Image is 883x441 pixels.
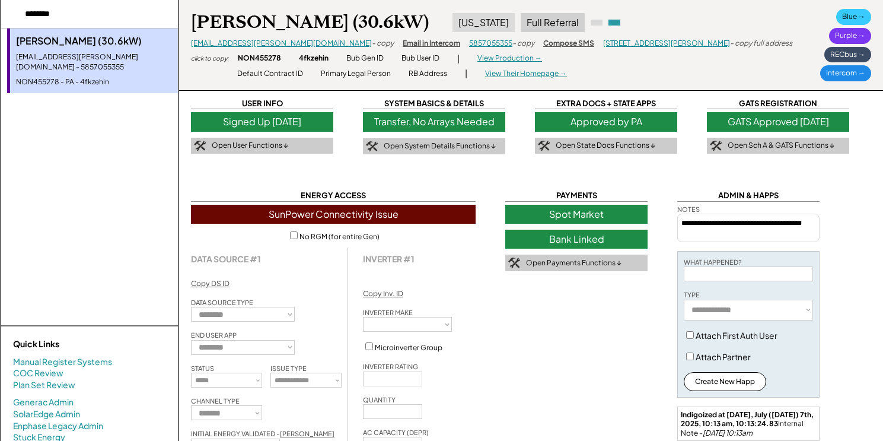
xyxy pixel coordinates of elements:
div: INVERTER RATING [363,362,418,371]
div: - copy [512,39,534,49]
div: Spot Market [505,205,648,224]
div: NON455278 [238,53,281,64]
div: ISSUE TYPE [270,364,307,373]
div: TYPE [684,290,700,299]
u: [PERSON_NAME] [280,430,334,437]
div: INITIAL ENERGY VALIDATED - [191,429,334,438]
div: ADMIN & HAPPS [677,190,820,201]
div: RB Address [409,69,447,79]
div: GATS Approved [DATE] [707,112,849,131]
div: RECbus → [824,47,871,63]
div: Approved by PA [535,112,677,131]
div: ENERGY ACCESS [191,190,476,201]
a: COC Review [13,367,63,379]
div: QUANTITY [363,395,396,404]
div: | [465,68,467,80]
a: Enphase Legacy Admin [13,420,103,432]
div: | [457,53,460,65]
div: NON455278 - PA - 4fkzehin [16,77,172,87]
div: Copy DS ID [191,279,229,289]
div: [PERSON_NAME] (30.6kW) [16,34,172,47]
div: Default Contract ID [237,69,303,79]
label: Attach Partner [696,351,751,362]
em: [DATE] 10:13am [703,429,753,437]
div: Compose SMS [543,39,594,49]
div: Quick Links [13,338,132,350]
div: INVERTER #1 [363,253,415,264]
div: Bub Gen ID [346,53,384,64]
div: DATA SOURCE TYPE [191,298,253,307]
div: Open User Functions ↓ [212,141,288,151]
div: click to copy: [191,54,229,62]
div: SunPower Connectivity Issue [191,205,476,224]
div: [PERSON_NAME] (30.6kW) [191,11,429,34]
div: Open Payments Functions ↓ [526,258,621,268]
div: END USER APP [191,331,237,340]
div: Purple → [829,28,871,44]
div: View Production → [477,53,542,64]
div: USER INFO [191,98,333,109]
a: Plan Set Review [13,379,75,391]
div: NOTES [677,205,700,214]
div: Open State Docs Functions ↓ [556,141,655,151]
strong: DATA SOURCE #1 [191,253,261,264]
div: Signed Up [DATE] [191,112,333,131]
div: Transfer, No Arrays Needed [363,112,505,131]
div: Open System Details Functions ↓ [384,141,496,151]
a: SolarEdge Admin [13,408,80,420]
a: 5857055355 [469,39,512,47]
div: [EMAIL_ADDRESS][PERSON_NAME][DOMAIN_NAME] - 5857055355 [16,52,172,72]
a: Generac Admin [13,396,74,408]
div: INVERTER MAKE [363,308,413,317]
button: Create New Happ [684,372,766,391]
div: - copy full address [730,39,792,49]
div: Primary Legal Person [321,69,391,79]
div: Bub User ID [401,53,439,64]
div: AC CAPACITY (DEPR) [363,428,429,437]
div: SYSTEM BASICS & DETAILS [363,98,505,109]
div: STATUS [191,364,214,373]
strong: Indigoized at [DATE], July ([DATE]) 7th, 2025, 10:13 am, 10:13:24.83 [681,410,815,429]
div: Bank Linked [505,230,648,249]
label: Microinverter Group [375,343,442,352]
img: tool-icon.png [538,141,550,151]
div: Internal Note - [681,410,816,438]
a: [EMAIL_ADDRESS][PERSON_NAME][DOMAIN_NAME] [191,39,372,47]
div: WHAT HAPPENED? [684,258,742,266]
div: 4fkzehin [299,53,329,64]
div: Blue → [836,9,871,25]
div: - copy [372,39,394,49]
a: [STREET_ADDRESS][PERSON_NAME] [603,39,730,47]
div: Intercom → [820,65,871,81]
div: Copy Inv. ID [363,289,403,299]
img: tool-icon.png [194,141,206,151]
div: [US_STATE] [452,13,515,32]
div: PAYMENTS [505,190,648,201]
img: tool-icon.png [366,141,378,152]
div: Full Referral [521,13,585,32]
div: Email in Intercom [403,39,460,49]
div: GATS REGISTRATION [707,98,849,109]
div: View Their Homepage → [485,69,567,79]
div: EXTRA DOCS + STATE APPS [535,98,677,109]
label: Attach First Auth User [696,330,777,341]
img: tool-icon.png [508,258,520,268]
label: No RGM (for entire Gen) [299,232,380,241]
img: tool-icon.png [710,141,722,151]
div: Open Sch A & GATS Functions ↓ [728,141,834,151]
a: Manual Register Systems [13,356,112,368]
div: CHANNEL TYPE [191,396,240,405]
